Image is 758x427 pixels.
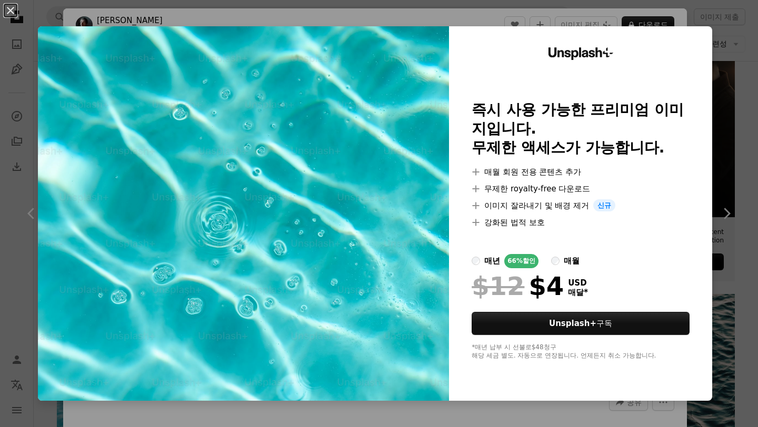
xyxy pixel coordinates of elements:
[472,343,690,360] div: *매년 납부 시 선불로 $48 청구 해당 세금 별도. 자동으로 연장됩니다. 언제든지 취소 가능합니다.
[472,272,564,300] div: $4
[504,254,538,268] div: 66% 할인
[472,100,690,157] h2: 즉시 사용 가능한 프리미엄 이미지입니다. 무제한 액세스가 가능합니다.
[568,278,588,288] span: USD
[472,272,524,300] span: $12
[472,182,690,195] li: 무제한 royalty-free 다운로드
[472,257,480,265] input: 매년66%할인
[472,312,690,335] button: Unsplash+구독
[472,166,690,178] li: 매월 회원 전용 콘텐츠 추가
[593,199,615,212] span: 신규
[472,199,690,212] li: 이미지 잘라내기 및 배경 제거
[551,257,560,265] input: 매월
[472,216,690,229] li: 강화된 법적 보호
[564,255,580,267] div: 매월
[484,255,500,267] div: 매년
[549,319,596,328] strong: Unsplash+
